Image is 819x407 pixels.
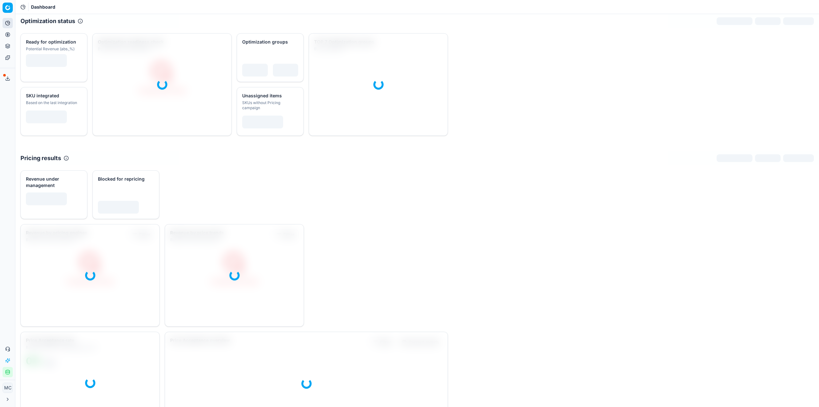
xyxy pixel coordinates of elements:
div: Unassigned items [242,93,297,99]
div: Based on the last integration [26,100,81,105]
div: Revenue under management [26,176,81,189]
div: Potential Revenue (abs.,%) [26,46,81,52]
h2: Optimization status [20,17,75,26]
button: MC [3,383,13,393]
span: MC [3,383,12,393]
div: SKUs without Pricing campaign [242,100,297,110]
nav: breadcrumb [31,4,55,10]
div: Blocked for repricing [98,176,153,182]
div: SKU integrated [26,93,81,99]
h2: Pricing results [20,154,61,163]
div: Ready for optimization [26,39,81,45]
div: Optimization groups [242,39,297,45]
span: Dashboard [31,4,55,10]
